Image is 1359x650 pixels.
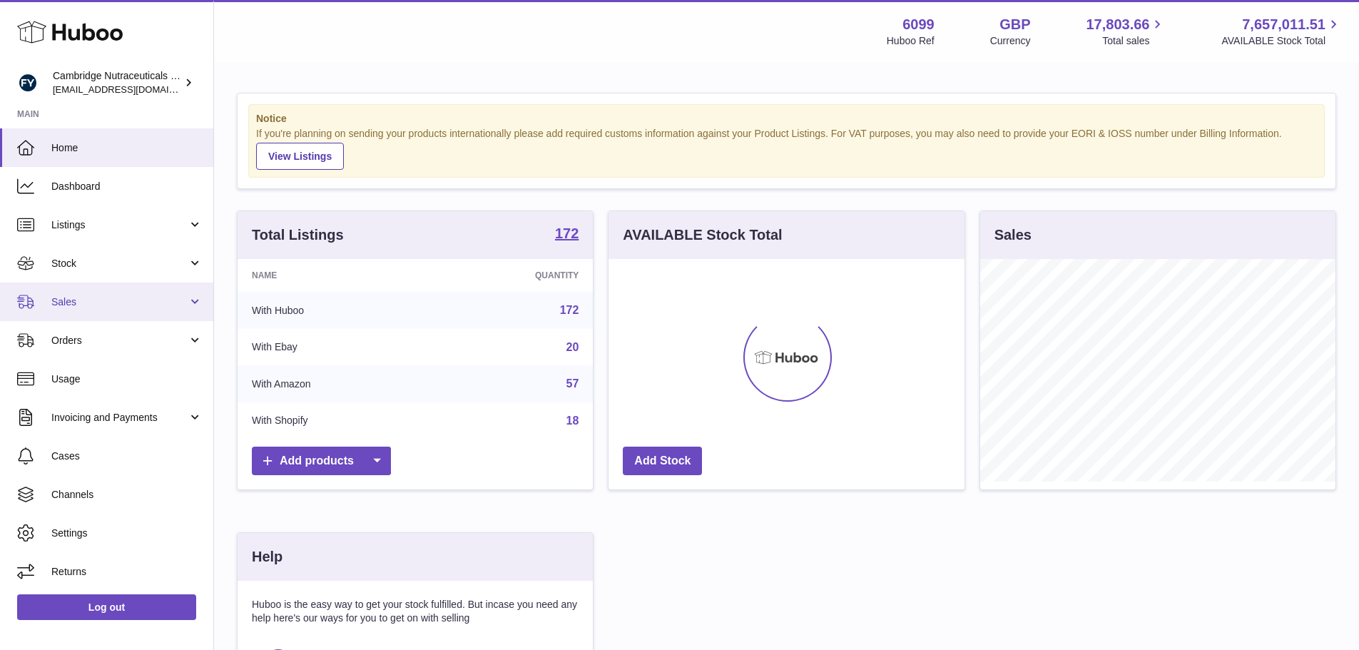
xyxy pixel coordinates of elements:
th: Name [238,259,432,292]
span: Stock [51,257,188,270]
a: 172 [560,304,579,316]
span: 7,657,011.51 [1242,15,1325,34]
span: AVAILABLE Stock Total [1221,34,1342,48]
span: Dashboard [51,180,203,193]
strong: Notice [256,112,1317,126]
td: With Amazon [238,365,432,402]
span: Total sales [1102,34,1166,48]
a: Add products [252,447,391,476]
span: Cases [51,450,203,463]
strong: 6099 [902,15,935,34]
a: 18 [566,415,579,427]
span: [EMAIL_ADDRESS][DOMAIN_NAME] [53,83,210,95]
a: 7,657,011.51 AVAILABLE Stock Total [1221,15,1342,48]
div: Currency [990,34,1031,48]
a: 172 [555,226,579,243]
span: Orders [51,334,188,347]
strong: 172 [555,226,579,240]
td: With Ebay [238,329,432,366]
span: Invoicing and Payments [51,411,188,425]
span: Sales [51,295,188,309]
div: If you're planning on sending your products internationally please add required customs informati... [256,127,1317,170]
td: With Huboo [238,292,432,329]
img: huboo@camnutra.com [17,72,39,93]
span: Channels [51,488,203,502]
th: Quantity [432,259,594,292]
span: 17,803.66 [1086,15,1149,34]
a: Add Stock [623,447,702,476]
h3: AVAILABLE Stock Total [623,225,782,245]
a: 20 [566,341,579,353]
span: Home [51,141,203,155]
h3: Help [252,547,283,567]
div: Huboo Ref [887,34,935,48]
p: Huboo is the easy way to get your stock fulfilled. But incase you need any help here's our ways f... [252,598,579,625]
h3: Total Listings [252,225,344,245]
div: Cambridge Nutraceuticals Ltd [53,69,181,96]
a: 57 [566,377,579,390]
span: Usage [51,372,203,386]
strong: GBP [999,15,1030,34]
span: Listings [51,218,188,232]
a: View Listings [256,143,344,170]
a: 17,803.66 Total sales [1086,15,1166,48]
span: Settings [51,527,203,540]
h3: Sales [994,225,1032,245]
td: With Shopify [238,402,432,440]
span: Returns [51,565,203,579]
a: Log out [17,594,196,620]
